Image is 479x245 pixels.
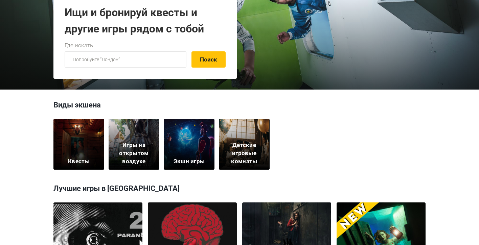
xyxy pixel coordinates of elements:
[109,119,159,170] a: Игры на открытом воздухе
[53,119,104,170] a: Квесты
[65,41,93,50] label: Где искать
[219,119,270,170] a: Детские игровые комнаты
[65,51,186,68] input: Попробуйте “Лондон”
[164,119,214,170] a: Экшн игры
[53,180,426,197] h3: Лучшие игры в [GEOGRAPHIC_DATA]
[68,157,90,166] h5: Квесты
[53,100,426,114] h3: Виды экшена
[113,141,155,165] h5: Игры на открытом воздухе
[174,157,205,166] h5: Экшн игры
[223,141,266,165] h5: Детские игровые комнаты
[191,51,226,68] button: Поиск
[65,4,226,37] h1: Ищи и бронируй квесты и другие игры рядом с тобой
